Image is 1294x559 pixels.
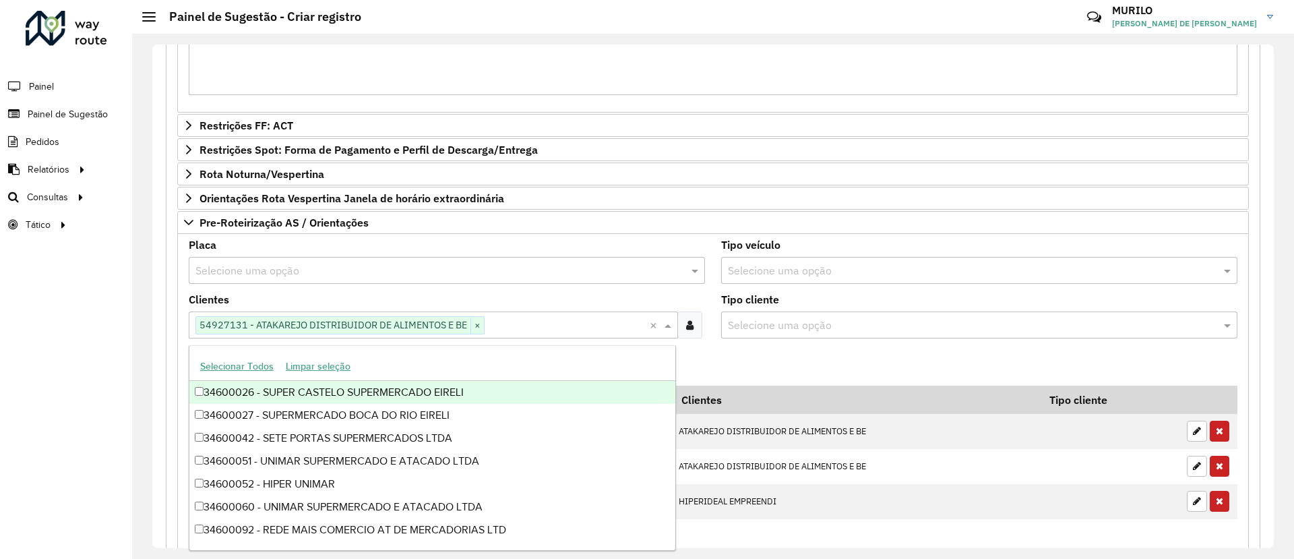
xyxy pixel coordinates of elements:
[672,449,1040,484] td: ATAKAREJO DISTRIBUIDOR DE ALIMENTOS E BE
[199,169,324,179] span: Rota Noturna/Vespertina
[280,356,357,377] button: Limpar seleção
[672,414,1040,449] td: ATAKAREJO DISTRIBUIDOR DE ALIMENTOS E BE
[177,211,1249,234] a: Pre-Roteirização AS / Orientações
[189,345,676,551] ng-dropdown-panel: Options list
[177,187,1249,210] a: Orientações Rota Vespertina Janela de horário extraordinária
[470,318,484,334] span: ×
[177,163,1249,185] a: Rota Noturna/Vespertina
[189,427,675,450] div: 34600042 - SETE PORTAS SUPERMERCADOS LTDA
[156,9,361,24] h2: Painel de Sugestão - Criar registro
[189,450,675,473] div: 34600051 - UNIMAR SUPERMERCADO E ATACADO LTDA
[189,496,675,519] div: 34600060 - UNIMAR SUPERMERCADO E ATACADO LTDA
[26,135,59,149] span: Pedidos
[189,404,675,427] div: 34600027 - SUPERMERCADO BOCA DO RIO EIRELI
[189,519,675,541] div: 34600092 - REDE MAIS COMERCIO AT DE MERCADORIAS LTD
[199,120,293,131] span: Restrições FF: ACT
[1112,18,1257,30] span: [PERSON_NAME] DE [PERSON_NAME]
[27,190,68,204] span: Consultas
[28,163,69,177] span: Relatórios
[194,356,280,377] button: Selecionar Todos
[26,218,51,232] span: Tático
[199,193,504,204] span: Orientações Rota Vespertina Janela de horário extraordinária
[189,381,675,404] div: 34600026 - SUPER CASTELO SUPERMERCADO EIRELI
[672,386,1040,414] th: Clientes
[721,237,780,253] label: Tipo veículo
[29,80,54,94] span: Painel
[1040,386,1179,414] th: Tipo cliente
[177,138,1249,161] a: Restrições Spot: Forma de Pagamento e Perfil de Descarga/Entrega
[721,291,779,307] label: Tipo cliente
[1080,3,1109,32] a: Contato Rápido
[189,237,216,253] label: Placa
[189,291,229,307] label: Clientes
[199,144,538,155] span: Restrições Spot: Forma de Pagamento e Perfil de Descarga/Entrega
[196,317,470,333] span: 54927131 - ATAKAREJO DISTRIBUIDOR DE ALIMENTOS E BE
[1112,4,1257,17] h3: MURILO
[28,107,108,121] span: Painel de Sugestão
[199,217,369,228] span: Pre-Roteirização AS / Orientações
[650,317,661,333] span: Clear all
[189,473,675,496] div: 34600052 - HIPER UNIMAR
[177,114,1249,137] a: Restrições FF: ACT
[672,484,1040,519] td: HIPERIDEAL EMPREENDI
